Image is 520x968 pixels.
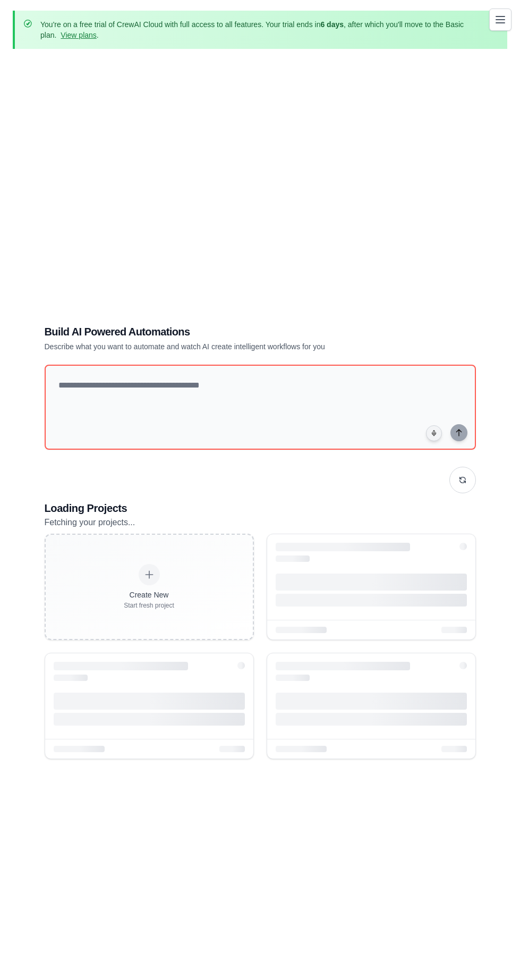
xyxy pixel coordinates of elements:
button: Toggle navigation [489,9,512,31]
p: Fetching your projects... [45,516,476,529]
a: View plans [61,31,96,39]
h3: Loading Projects [45,501,476,516]
h1: Build AI Powered Automations [45,324,402,339]
button: Get new suggestions [449,467,476,493]
strong: 6 days [320,20,344,29]
div: Create New [124,590,174,600]
p: You're on a free trial of CrewAI Cloud with full access to all features. Your trial ends in , aft... [40,19,482,40]
p: Describe what you want to automate and watch AI create intelligent workflows for you [45,341,402,352]
div: Start fresh project [124,601,174,610]
button: Click to speak your automation idea [426,425,442,441]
